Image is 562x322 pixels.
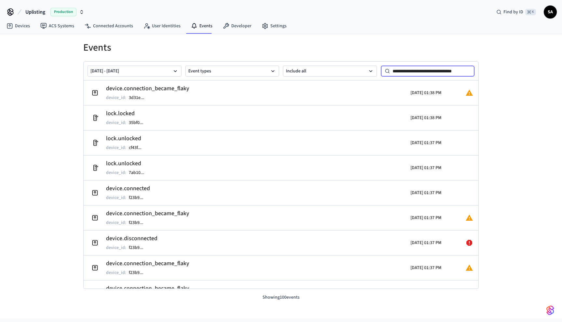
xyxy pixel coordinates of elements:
button: f23b9... [127,244,150,252]
h2: device.disconnected [106,234,157,243]
span: ⌘ K [525,9,536,15]
p: device_id : [106,94,126,101]
a: Devices [1,20,35,32]
button: f23b9... [127,219,150,227]
p: device_id : [106,269,126,276]
p: [DATE] 01:37 PM [410,165,441,171]
p: [DATE] 01:38 PM [410,115,441,121]
h2: device.connection_became_flaky [106,259,189,268]
h2: device.connection_became_flaky [106,209,189,218]
button: f23b9... [127,269,150,277]
h1: Events [83,42,479,54]
button: 3d31e... [127,94,151,102]
h2: lock.unlocked [106,134,148,143]
button: Include all [283,66,377,77]
p: [DATE] 01:37 PM [410,140,441,146]
button: cf43f... [127,144,148,152]
img: SeamLogoGradient.69752ec5.svg [546,305,554,316]
p: device_id : [106,244,126,251]
h2: device.connected [106,184,150,193]
p: [DATE] 01:37 PM [410,190,441,196]
span: Find by ID [503,9,523,15]
p: [DATE] 01:37 PM [410,265,441,271]
p: device_id : [106,194,126,201]
button: [DATE] - [DATE] [87,66,181,77]
span: Production [50,8,76,16]
p: device_id : [106,219,126,226]
p: device_id : [106,169,126,176]
p: device_id : [106,144,126,151]
button: 35bf0... [127,119,150,127]
a: Developer [218,20,257,32]
h2: lock.unlocked [106,159,151,168]
p: [DATE] 01:37 PM [410,215,441,221]
div: Find by ID⌘ K [491,6,541,18]
a: Events [186,20,218,32]
h2: device.connection_became_flaky [106,284,189,293]
h2: lock.locked [106,109,150,118]
button: 7ab10... [127,169,151,177]
button: Event types [185,66,279,77]
p: [DATE] 01:37 PM [410,240,441,246]
h2: device.connection_became_flaky [106,84,189,93]
p: device_id : [106,119,126,126]
span: Uplisting [25,8,45,16]
p: [DATE] 01:38 PM [410,90,441,96]
button: SA [544,6,557,19]
a: ACS Systems [35,20,79,32]
a: Connected Accounts [79,20,138,32]
a: Settings [257,20,292,32]
button: f23b9... [127,194,150,202]
a: User Identities [138,20,186,32]
p: Showing 100 events [83,294,479,301]
span: SA [544,6,556,18]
